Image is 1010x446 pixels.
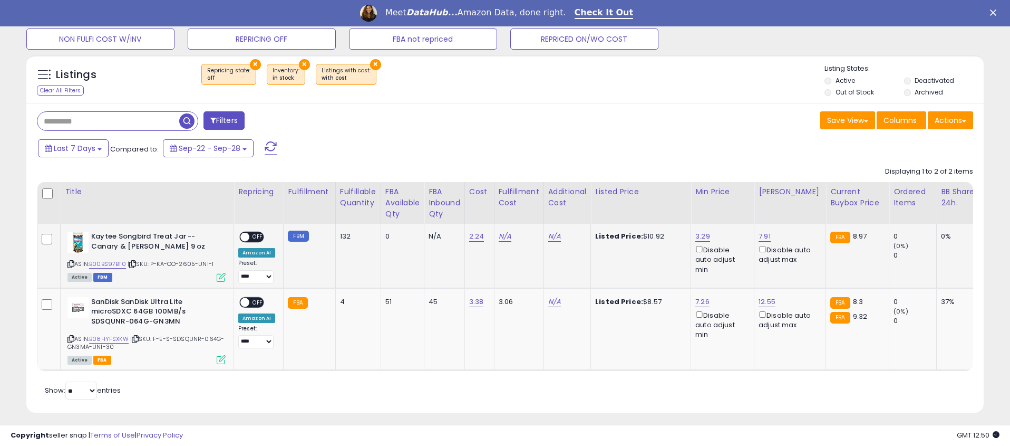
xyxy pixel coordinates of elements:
div: [PERSON_NAME] [759,186,821,197]
button: × [250,59,261,70]
div: Preset: [238,260,275,283]
a: 2.24 [469,231,484,242]
button: × [299,59,310,70]
span: All listings currently available for purchase on Amazon [67,273,92,282]
span: OFF [249,298,266,307]
span: Inventory : [273,67,299,82]
div: Repricing [238,186,279,197]
span: | SKU: F-E-S-SDSQUNR-064G-GN3MA-UNI-30 [67,335,224,350]
span: Listings with cost : [322,67,371,82]
div: Fulfillment Cost [499,186,539,208]
a: N/A [499,231,511,242]
div: off [207,74,250,82]
div: 0 [894,251,936,260]
button: Columns [877,111,926,129]
div: 45 [429,297,457,307]
small: FBA [288,297,307,309]
div: Displaying 1 to 2 of 2 items [885,167,973,177]
div: 4 [340,297,373,307]
span: Last 7 Days [54,143,95,154]
div: Fulfillable Quantity [340,186,376,208]
span: FBA [93,356,111,365]
small: FBM [288,231,308,242]
a: 3.38 [469,297,484,307]
div: BB Share 24h. [941,186,979,208]
button: FBA not repriced [349,29,497,50]
div: 3.06 [499,297,536,307]
label: Archived [915,88,943,97]
label: Out of Stock [836,88,874,97]
div: Cost [469,186,490,197]
div: Ordered Items [894,186,932,208]
div: Additional Cost [548,186,587,208]
b: Listed Price: [595,297,643,307]
a: 7.26 [695,297,710,307]
div: 0 [894,316,936,326]
div: seller snap | | [11,431,183,441]
div: in stock [273,74,299,82]
div: Listed Price [595,186,686,197]
label: Active [836,76,855,85]
div: Amazon AI [238,314,275,323]
button: Actions [928,111,973,129]
div: Close [990,10,1001,16]
div: 37% [941,297,976,307]
p: Listing States: [824,64,984,74]
div: 132 [340,232,373,241]
a: Privacy Policy [137,430,183,440]
span: | SKU: P-KA-CO-2605-UNI-1 [128,260,213,268]
button: REPRICED ON/WO COST [510,29,658,50]
div: Disable auto adjust max [759,244,818,264]
div: N/A [429,232,457,241]
div: with cost [322,74,371,82]
div: 0 [894,297,936,307]
div: Meet Amazon Data, done right. [385,7,566,18]
a: 12.55 [759,297,775,307]
span: Repricing state : [207,67,250,82]
a: N/A [548,231,561,242]
button: NON FULFI COST W/INV [26,29,174,50]
span: Show: entries [45,385,121,395]
img: 317aV6U0mNL._SL40_.jpg [67,297,89,318]
b: Kaytee Songbird Treat Jar -- Canary & [PERSON_NAME] 9 oz [91,232,219,254]
a: B00BS97BT0 [89,260,126,269]
div: ASIN: [67,232,226,281]
a: Terms of Use [90,430,135,440]
small: (0%) [894,242,908,250]
div: ASIN: [67,297,226,364]
span: 2025-10-6 12:50 GMT [957,430,999,440]
a: 7.91 [759,231,771,242]
div: Clear All Filters [37,86,84,96]
span: All listings currently available for purchase on Amazon [67,356,92,365]
span: FBM [93,273,112,282]
div: $8.57 [595,297,683,307]
span: 9.32 [853,311,868,321]
button: × [370,59,381,70]
label: Deactivated [915,76,954,85]
div: FBA inbound Qty [429,186,460,220]
button: Last 7 Days [38,139,109,157]
button: Sep-22 - Sep-28 [163,139,254,157]
h5: Listings [56,68,96,82]
img: Profile image for Georgie [360,5,377,22]
small: FBA [830,297,850,309]
div: 0% [941,232,976,241]
small: FBA [830,232,850,243]
div: Current Buybox Price [830,186,885,208]
div: 0 [385,232,416,241]
button: Save View [820,111,875,129]
div: Title [65,186,229,197]
button: REPRICING OFF [188,29,336,50]
div: Disable auto adjust min [695,244,746,274]
span: 8.3 [853,297,863,307]
div: 0 [894,232,936,241]
div: Disable auto adjust max [759,309,818,330]
img: 41IeHlZiDAS._SL40_.jpg [67,232,89,253]
div: Disable auto adjust min [695,309,746,340]
div: Amazon AI [238,248,275,258]
a: 3.29 [695,231,710,242]
small: FBA [830,312,850,324]
b: Listed Price: [595,231,643,241]
button: Filters [203,111,245,130]
span: OFF [249,233,266,242]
